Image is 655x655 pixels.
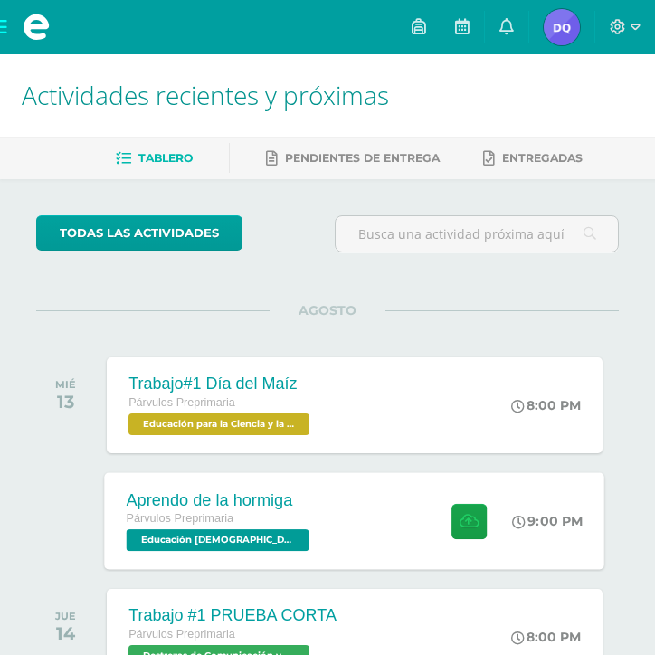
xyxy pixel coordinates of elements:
[55,610,76,622] div: JUE
[55,622,76,644] div: 14
[55,378,76,391] div: MIÉ
[22,78,389,112] span: Actividades recientes y próximas
[128,396,235,409] span: Párvulos Preprimaria
[138,151,193,165] span: Tablero
[511,397,581,413] div: 8:00 PM
[128,628,235,641] span: Párvulos Preprimaria
[266,144,440,173] a: Pendientes de entrega
[483,144,583,173] a: Entregadas
[544,9,580,45] img: 09ac375da48f35b8649bf1023964502b.png
[270,302,385,318] span: AGOSTO
[127,512,234,525] span: Párvulos Preprimaria
[127,529,309,551] span: Educación Cristiana 'B'
[128,375,314,394] div: Trabajo#1 Día del Maíz
[55,391,76,413] div: 13
[128,413,309,435] span: Educación para la Ciencia y la Ciudadanía 'B'
[502,151,583,165] span: Entregadas
[511,629,581,645] div: 8:00 PM
[36,215,242,251] a: todas las Actividades
[127,490,314,509] div: Aprendo de la hormiga
[513,513,584,529] div: 9:00 PM
[336,216,618,252] input: Busca una actividad próxima aquí...
[116,144,193,173] a: Tablero
[128,606,337,625] div: Trabajo #1 PRUEBA CORTA
[285,151,440,165] span: Pendientes de entrega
